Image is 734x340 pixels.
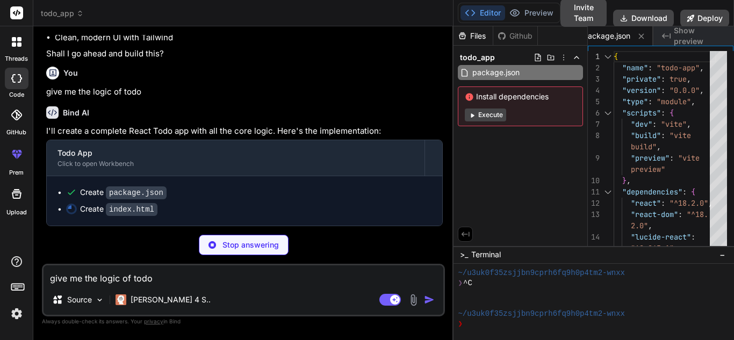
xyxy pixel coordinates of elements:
[682,187,687,197] span: :
[631,119,652,129] span: "dev"
[583,31,630,41] span: package.json
[80,204,157,215] div: Create
[46,86,443,98] p: give me the logic of todo
[460,52,495,63] span: todo_app
[631,209,678,219] span: "react-dom"
[588,51,600,62] div: 1
[471,66,521,79] span: package.json
[631,131,661,140] span: "build"
[631,243,674,253] span: "^0.263.1"
[601,51,615,62] div: Click to collapse the range.
[458,268,625,278] span: ~/u3uk0f35zsjjbn9cprh6fq9h0p4tm2-wnxx
[717,246,728,263] button: −
[613,10,674,27] button: Download
[622,85,661,95] span: "version"
[5,54,28,63] label: threads
[601,186,615,198] div: Click to collapse the range.
[648,63,652,73] span: :
[661,85,665,95] span: :
[657,97,691,106] span: "module"
[670,198,708,208] span: "^18.2.0"
[106,203,157,216] code: index.html
[700,85,704,95] span: ,
[670,153,674,163] span: :
[407,294,420,306] img: attachment
[622,108,661,118] span: "scripts"
[622,176,627,185] span: }
[657,142,661,151] span: ,
[588,96,600,107] div: 5
[674,25,725,47] span: Show preview
[691,187,695,197] span: {
[57,160,414,168] div: Click to open Workbench
[46,48,443,60] p: Shall I go ahead and build this?
[144,318,163,324] span: privacy
[588,153,600,164] div: 9
[63,68,78,78] h6: You
[661,198,665,208] span: :
[622,63,648,73] span: "name"
[661,119,687,129] span: "vite"
[631,142,657,151] span: build"
[9,168,24,177] label: prem
[687,74,691,84] span: ,
[614,52,618,61] span: {
[687,119,691,129] span: ,
[47,140,424,176] button: Todo AppClick to open Workbench
[661,74,665,84] span: :
[708,198,713,208] span: ,
[691,232,695,242] span: :
[458,309,625,319] span: ~/u3uk0f35zsjjbn9cprh6fq9h0p4tm2-wnxx
[460,5,505,20] button: Editor
[622,74,661,84] span: "private"
[588,209,600,220] div: 13
[670,74,687,84] span: true
[46,125,443,138] p: I'll create a complete React Todo app with all the core logic. Here's the implementation:
[80,187,167,198] div: Create
[588,232,600,243] div: 14
[463,278,472,288] span: ^C
[601,107,615,119] div: Click to collapse the range.
[471,249,501,260] span: Terminal
[588,186,600,198] div: 11
[8,305,26,323] img: settings
[652,119,657,129] span: :
[42,316,445,327] p: Always double-check its answers. Your in Bind
[63,107,89,118] h6: Bind AI
[588,198,600,209] div: 12
[622,97,648,106] span: "type"
[460,249,468,260] span: >_
[648,221,652,230] span: ,
[465,108,506,121] button: Execute
[106,186,167,199] code: package.json
[493,31,537,41] div: Github
[648,97,652,106] span: :
[670,108,674,118] span: {
[678,209,682,219] span: :
[131,294,211,305] p: [PERSON_NAME] 4 S..
[631,232,691,242] span: "lucide-react"
[458,319,463,329] span: ❯
[588,130,600,141] div: 8
[55,32,443,44] li: Clean, modern UI with Tailwind
[424,294,435,305] img: icon
[588,74,600,85] div: 3
[588,85,600,96] div: 4
[505,5,558,20] button: Preview
[9,90,24,99] label: code
[687,209,708,219] span: "^18.
[631,198,661,208] span: "react"
[631,221,648,230] span: 2.0"
[116,294,126,305] img: Claude 4 Sonnet
[454,31,493,41] div: Files
[57,148,414,158] div: Todo App
[622,187,682,197] span: "dependencies"
[6,128,26,137] label: GitHub
[631,164,665,174] span: preview"
[670,131,691,140] span: "vite
[95,295,104,305] img: Pick Models
[719,249,725,260] span: −
[41,8,84,19] span: todo_app
[6,208,27,217] label: Upload
[680,10,729,27] button: Deploy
